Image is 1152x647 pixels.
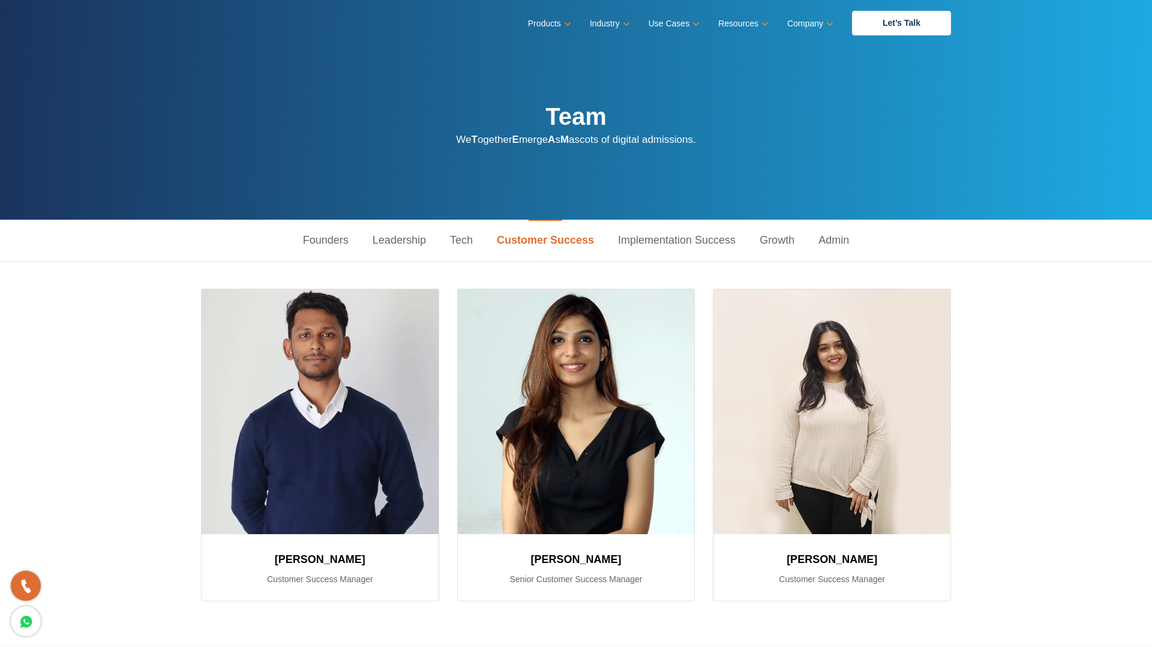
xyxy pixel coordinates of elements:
[472,134,478,145] strong: T
[361,220,438,261] a: Leadership
[560,134,569,145] strong: M
[472,549,680,570] h3: [PERSON_NAME]
[718,15,766,32] a: Resources
[528,15,569,32] a: Products
[472,572,680,586] p: Senior Customer Success Manager
[787,15,831,32] a: Company
[485,220,606,261] a: Customer Success
[728,572,936,586] p: Customer Success Manager
[456,131,695,148] p: We ogether merge s ascots of digital admissions.
[216,549,424,570] h3: [PERSON_NAME]
[590,15,628,32] a: Industry
[512,134,519,145] strong: E
[545,103,607,130] strong: Team
[852,11,951,35] a: Let’s Talk
[728,549,936,570] h3: [PERSON_NAME]
[291,220,361,261] a: Founders
[649,15,697,32] a: Use Cases
[438,220,485,261] a: Tech
[606,220,748,261] a: Implementation Success
[806,220,861,261] a: Admin
[548,134,555,145] strong: A
[748,220,806,261] a: Growth
[216,572,424,586] p: Customer Success Manager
